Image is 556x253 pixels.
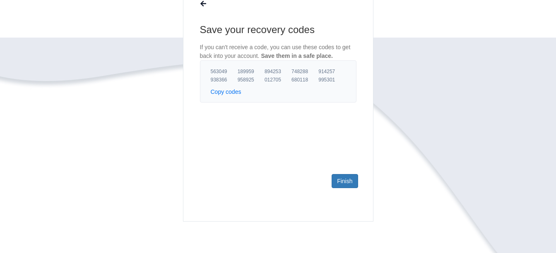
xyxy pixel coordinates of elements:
[238,76,265,83] span: 958925
[211,88,241,96] button: Copy codes
[265,76,291,83] span: 012705
[332,174,358,188] a: Finish
[318,76,345,83] span: 995301
[200,43,356,60] p: If you can't receive a code, you can use these codes to get back into your account.
[291,68,318,75] span: 748288
[211,68,238,75] span: 563049
[265,68,291,75] span: 894253
[291,76,318,83] span: 680118
[211,76,238,83] span: 938366
[200,23,356,36] h1: Save your recovery codes
[318,68,345,75] span: 914257
[261,53,333,59] span: Save them in a safe place.
[238,68,265,75] span: 189959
